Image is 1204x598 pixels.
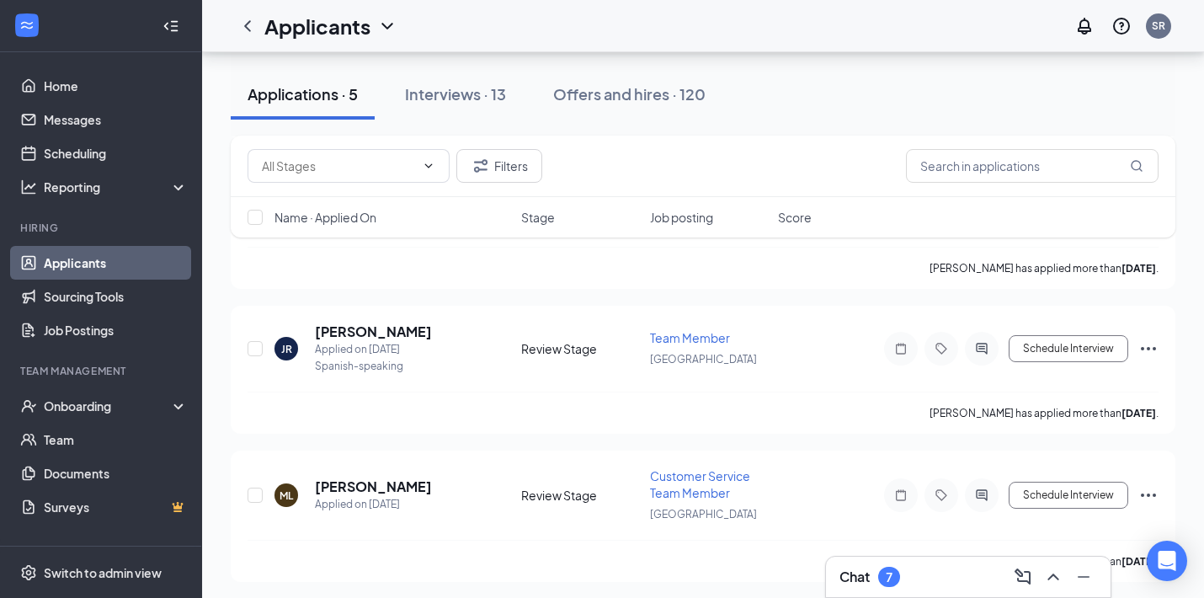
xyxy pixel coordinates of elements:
[274,209,376,226] span: Name · Applied On
[650,353,757,366] span: [GEOGRAPHIC_DATA]
[930,406,1159,420] p: [PERSON_NAME] has applied more than .
[315,323,432,341] h5: [PERSON_NAME]
[886,570,892,585] div: 7
[44,490,188,524] a: SurveysCrown
[44,280,188,313] a: Sourcing Tools
[44,179,189,195] div: Reporting
[1121,407,1156,419] b: [DATE]
[20,398,37,414] svg: UserCheck
[930,261,1159,275] p: [PERSON_NAME] has applied more than .
[1152,19,1165,33] div: SR
[262,157,415,175] input: All Stages
[1040,563,1067,590] button: ChevronUp
[281,342,292,356] div: JR
[1009,335,1128,362] button: Schedule Interview
[44,136,188,170] a: Scheduling
[521,340,640,357] div: Review Stage
[44,457,188,490] a: Documents
[839,568,870,586] h3: Chat
[1074,16,1095,36] svg: Notifications
[1121,555,1156,568] b: [DATE]
[44,423,188,457] a: Team
[891,489,911,502] svg: Note
[456,149,542,183] button: Filter Filters
[1130,159,1143,173] svg: MagnifyingGlass
[1073,567,1094,587] svg: Minimize
[162,18,179,35] svg: Collapse
[650,508,757,521] span: [GEOGRAPHIC_DATA]
[405,83,506,104] div: Interviews · 13
[1111,16,1132,36] svg: QuestionInfo
[44,398,173,414] div: Onboarding
[778,209,812,226] span: Score
[891,342,911,355] svg: Note
[650,468,750,500] span: Customer Service Team Member
[44,313,188,347] a: Job Postings
[521,209,555,226] span: Stage
[650,209,713,226] span: Job posting
[20,221,184,235] div: Hiring
[521,487,640,504] div: Review Stage
[1009,482,1128,509] button: Schedule Interview
[315,358,432,375] div: Spanish-speaking
[264,12,370,40] h1: Applicants
[315,341,432,358] div: Applied on [DATE]
[931,489,951,502] svg: Tag
[471,156,491,176] svg: Filter
[972,489,992,502] svg: ActiveChat
[1138,339,1159,359] svg: Ellipses
[44,246,188,280] a: Applicants
[972,342,992,355] svg: ActiveChat
[650,330,730,345] span: Team Member
[44,564,162,581] div: Switch to admin view
[1043,567,1063,587] svg: ChevronUp
[315,496,432,513] div: Applied on [DATE]
[422,159,435,173] svg: ChevronDown
[280,489,293,503] div: ML
[44,103,188,136] a: Messages
[906,149,1159,183] input: Search in applications
[20,564,37,581] svg: Settings
[1138,485,1159,505] svg: Ellipses
[931,342,951,355] svg: Tag
[1147,541,1187,581] div: Open Intercom Messenger
[1010,563,1036,590] button: ComposeMessage
[1121,262,1156,275] b: [DATE]
[315,478,432,496] h5: [PERSON_NAME]
[248,83,358,104] div: Applications · 5
[377,16,397,36] svg: ChevronDown
[19,17,35,34] svg: WorkstreamLogo
[1070,563,1097,590] button: Minimize
[20,364,184,378] div: Team Management
[553,83,706,104] div: Offers and hires · 120
[237,16,258,36] svg: ChevronLeft
[1013,567,1033,587] svg: ComposeMessage
[44,69,188,103] a: Home
[20,179,37,195] svg: Analysis
[930,554,1159,569] p: [PERSON_NAME] has applied more than .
